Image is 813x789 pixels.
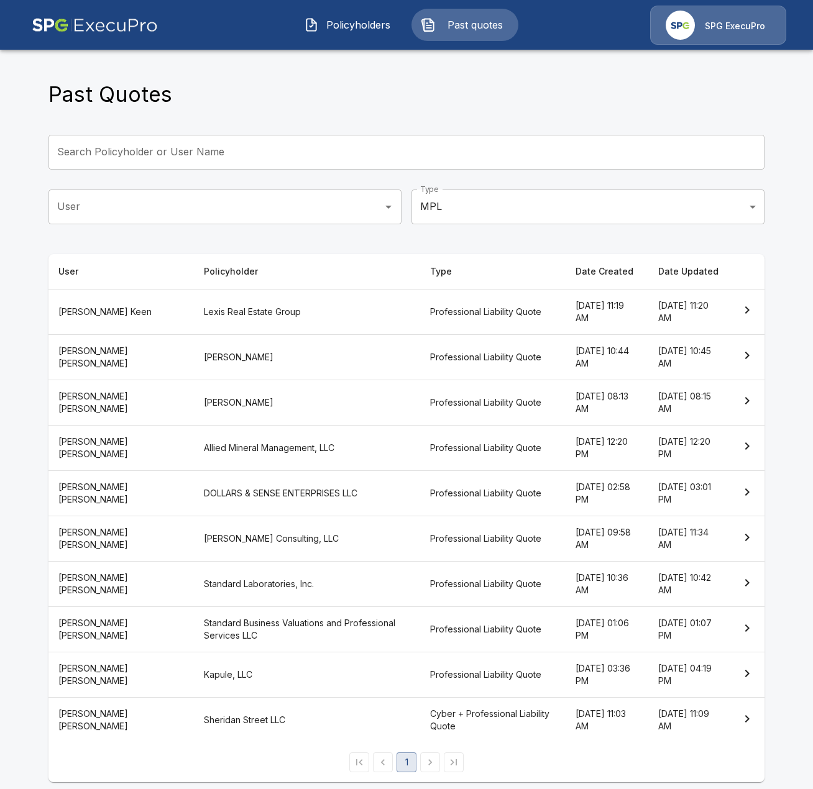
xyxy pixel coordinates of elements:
th: [PERSON_NAME] [PERSON_NAME] [48,562,194,607]
th: [PERSON_NAME] [PERSON_NAME] [48,334,194,380]
button: Open [380,198,397,216]
span: Past quotes [441,17,509,32]
label: Type [420,184,438,194]
button: Past quotes IconPast quotes [411,9,518,41]
th: [PERSON_NAME] Keen [48,289,194,334]
th: Standard Business Valuations and Professional Services LLC [194,607,421,652]
th: [DATE] 10:44 AM [566,334,648,380]
th: Lexis Real Estate Group [194,289,421,334]
th: [DATE] 11:03 AM [566,698,648,743]
th: [PERSON_NAME] [PERSON_NAME] [48,380,194,425]
th: [PERSON_NAME] [PERSON_NAME] [48,698,194,743]
th: [DATE] 11:34 AM [648,516,730,562]
th: Policyholder [194,254,421,290]
th: [DATE] 10:45 AM [648,334,730,380]
th: [DATE] 08:15 AM [648,380,730,425]
th: [DATE] 01:06 PM [566,607,648,652]
div: MPL [411,189,765,224]
th: [DATE] 11:09 AM [648,698,730,743]
th: [PERSON_NAME] [PERSON_NAME] [48,425,194,470]
th: [DATE] 12:20 PM [566,425,648,470]
th: [PERSON_NAME] Consulting, LLC [194,516,421,562]
th: [DATE] 02:58 PM [566,471,648,516]
th: [DATE] 04:19 PM [648,652,730,698]
th: Allied Mineral Management, LLC [194,425,421,470]
th: Sheridan Street LLC [194,698,421,743]
span: Policyholders [324,17,392,32]
th: [PERSON_NAME] [PERSON_NAME] [48,607,194,652]
th: Standard Laboratories, Inc. [194,562,421,607]
a: Agency IconSPG ExecuPro [650,6,786,45]
img: AA Logo [32,6,158,45]
button: Policyholders IconPolicyholders [295,9,402,41]
th: Professional Liability Quote [420,652,566,698]
th: Professional Liability Quote [420,562,566,607]
nav: pagination navigation [347,752,466,772]
th: [PERSON_NAME] [194,380,421,425]
th: [PERSON_NAME] [PERSON_NAME] [48,471,194,516]
th: [DATE] 01:07 PM [648,607,730,652]
th: Professional Liability Quote [420,471,566,516]
th: Professional Liability Quote [420,289,566,334]
img: Policyholders Icon [304,17,319,32]
th: Date Updated [648,254,730,290]
th: [DATE] 03:36 PM [566,652,648,698]
th: [DATE] 11:19 AM [566,289,648,334]
h4: Past Quotes [48,81,172,107]
th: Professional Liability Quote [420,425,566,470]
th: Professional Liability Quote [420,516,566,562]
th: [DATE] 03:01 PM [648,471,730,516]
th: [DATE] 10:42 AM [648,562,730,607]
th: [PERSON_NAME] [PERSON_NAME] [48,516,194,562]
button: page 1 [397,752,416,772]
th: Professional Liability Quote [420,380,566,425]
th: [DATE] 12:20 PM [648,425,730,470]
th: [DATE] 08:13 AM [566,380,648,425]
th: Cyber + Professional Liability Quote [420,698,566,743]
img: Agency Icon [666,11,695,40]
th: Professional Liability Quote [420,334,566,380]
th: User [48,254,194,290]
th: [PERSON_NAME] [194,334,421,380]
th: [PERSON_NAME] [PERSON_NAME] [48,652,194,698]
th: [DATE] 09:58 AM [566,516,648,562]
th: Type [420,254,566,290]
th: Professional Liability Quote [420,607,566,652]
th: Date Created [566,254,648,290]
th: [DATE] 10:36 AM [566,562,648,607]
img: Past quotes Icon [421,17,436,32]
table: simple table [48,254,765,742]
th: [DATE] 11:20 AM [648,289,730,334]
th: DOLLARS & SENSE ENTERPRISES LLC [194,471,421,516]
th: Kapule, LLC [194,652,421,698]
p: SPG ExecuPro [705,20,765,32]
